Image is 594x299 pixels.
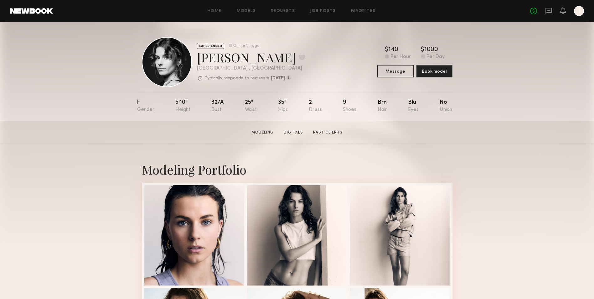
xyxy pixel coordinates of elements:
div: 25" [245,100,257,113]
a: Digitals [281,130,306,135]
a: Requests [271,9,295,13]
div: Per Hour [390,54,411,60]
b: [DATE] [271,76,285,81]
div: [PERSON_NAME] [197,49,305,66]
div: 32/a [211,100,224,113]
div: F [137,100,154,113]
div: 2 [309,100,322,113]
div: 1000 [424,47,438,53]
a: Past Clients [311,130,345,135]
a: Modeling [249,130,276,135]
div: $ [385,47,388,53]
a: Models [237,9,256,13]
div: Blu [408,100,419,113]
div: [GEOGRAPHIC_DATA] , [GEOGRAPHIC_DATA] [197,66,305,71]
div: 5'10" [175,100,190,113]
div: Per Day [426,54,445,60]
div: 140 [388,47,398,53]
div: Online 1hr ago [233,44,259,48]
div: Brn [378,100,387,113]
div: 9 [343,100,356,113]
a: I [574,6,584,16]
p: Typically responds to requests [205,76,269,81]
button: Message [377,65,414,77]
div: $ [421,47,424,53]
a: Home [208,9,222,13]
button: Book model [416,65,452,77]
div: Modeling Portfolio [142,161,452,178]
a: Favorites [351,9,376,13]
div: 35" [278,100,288,113]
a: Job Posts [310,9,336,13]
div: EXPERIENCED [197,43,224,49]
div: No [440,100,452,113]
